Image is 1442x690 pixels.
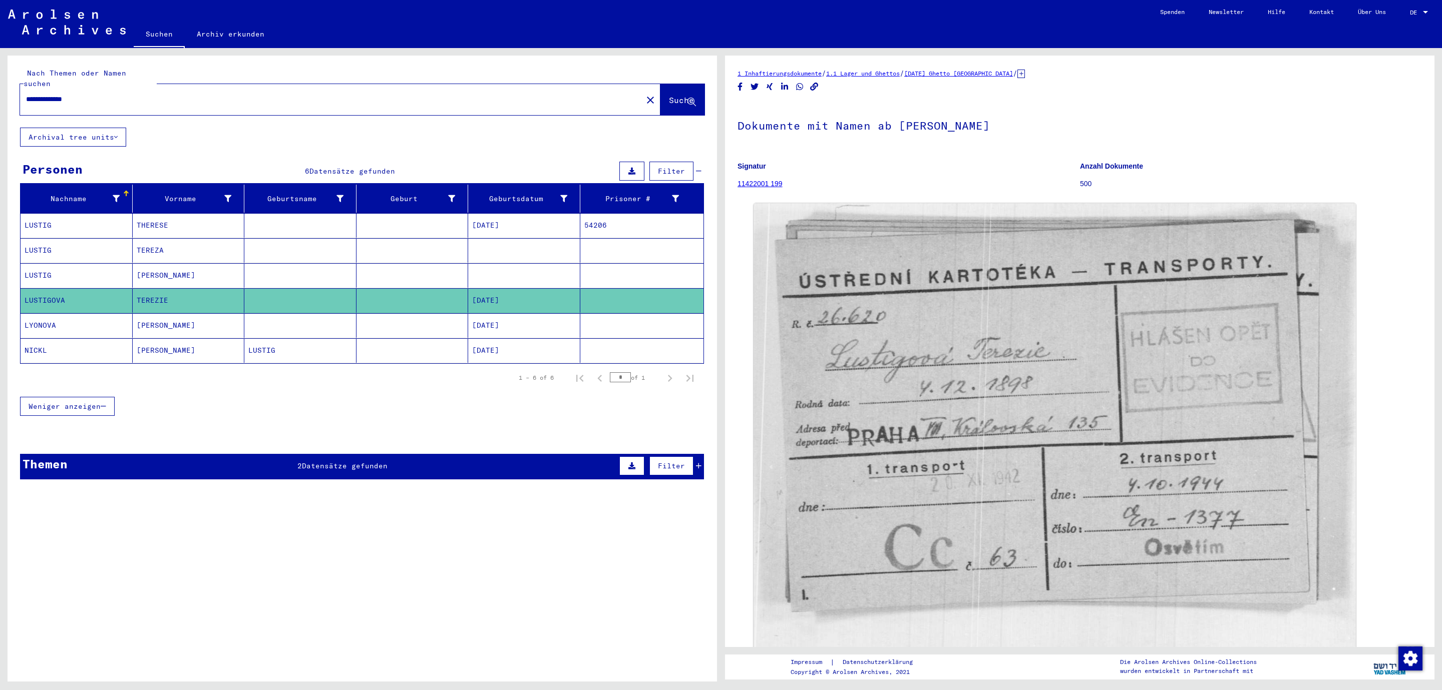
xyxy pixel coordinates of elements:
mat-cell: TEREZA [133,238,245,263]
button: Share on Facebook [735,81,746,93]
mat-header-cell: Geburt‏ [356,185,469,213]
mat-label: Nach Themen oder Namen suchen [24,69,126,88]
mat-header-cell: Prisoner # [580,185,704,213]
button: Suche [660,84,704,115]
span: 6 [305,167,309,176]
b: Signatur [738,162,766,170]
button: Share on Twitter [750,81,760,93]
mat-cell: THERESE [133,213,245,238]
mat-cell: LYONOVA [21,313,133,338]
p: Copyright © Arolsen Archives, 2021 [791,667,925,676]
div: Vorname [137,194,232,204]
a: Suchen [134,22,185,48]
a: Impressum [791,657,830,667]
mat-cell: LUSTIG [21,238,133,263]
span: 2 [297,461,302,470]
a: 11422001 199 [738,180,783,188]
button: Last page [680,368,700,388]
div: Prisoner # [584,194,679,204]
p: 500 [1080,179,1422,189]
img: Zustimmung ändern [1398,646,1422,670]
mat-cell: LUSTIG [244,338,356,363]
div: Prisoner # [584,191,692,207]
b: Anzahl Dokumente [1080,162,1143,170]
div: Geburt‏ [360,194,456,204]
div: Geburtsdatum [472,191,580,207]
p: wurden entwickelt in Partnerschaft mit [1120,666,1257,675]
span: Datensätze gefunden [302,461,388,470]
mat-cell: [DATE] [468,338,580,363]
button: Filter [649,162,693,181]
mat-icon: close [644,94,656,106]
div: Geburtsname [248,194,343,204]
mat-cell: [PERSON_NAME] [133,338,245,363]
button: Previous page [590,368,610,388]
div: | [791,657,925,667]
div: Geburtsdatum [472,194,567,204]
button: Copy link [809,81,820,93]
a: Archiv erkunden [185,22,276,46]
mat-header-cell: Geburtsname [244,185,356,213]
button: Share on WhatsApp [795,81,805,93]
p: Die Arolsen Archives Online-Collections [1120,657,1257,666]
span: / [900,69,904,78]
mat-cell: LUSTIGOVA [21,288,133,313]
button: Share on LinkedIn [780,81,790,93]
button: Archival tree units [20,128,126,147]
div: Zustimmung ändern [1398,646,1422,670]
div: Themen [23,455,68,473]
div: Nachname [25,194,120,204]
button: Next page [660,368,680,388]
mat-header-cell: Nachname [21,185,133,213]
div: 1 – 6 of 6 [519,373,554,382]
mat-cell: [PERSON_NAME] [133,313,245,338]
span: Filter [658,461,685,470]
div: Vorname [137,191,244,207]
mat-header-cell: Vorname [133,185,245,213]
mat-cell: [DATE] [468,213,580,238]
mat-header-cell: Geburtsdatum [468,185,580,213]
span: Filter [658,167,685,176]
img: yv_logo.png [1371,654,1409,679]
button: Weniger anzeigen [20,397,115,416]
span: / [1013,69,1017,78]
mat-cell: TEREZIE [133,288,245,313]
a: 1.1 Lager und Ghettos [826,70,900,77]
span: DE [1410,9,1421,16]
mat-cell: NICKL [21,338,133,363]
a: 1 Inhaftierungsdokumente [738,70,822,77]
button: First page [570,368,590,388]
div: Personen [23,160,83,178]
div: of 1 [610,373,660,382]
h1: Dokumente mit Namen ab [PERSON_NAME] [738,103,1422,147]
span: Suche [669,95,694,105]
span: Datensätze gefunden [309,167,395,176]
img: Arolsen_neg.svg [8,10,126,35]
button: Filter [649,456,693,475]
div: Geburtsname [248,191,356,207]
mat-cell: [PERSON_NAME] [133,263,245,288]
div: Geburt‏ [360,191,468,207]
div: Nachname [25,191,132,207]
mat-cell: [DATE] [468,313,580,338]
button: Clear [640,90,660,110]
mat-cell: 54206 [580,213,704,238]
span: / [822,69,826,78]
button: Share on Xing [765,81,775,93]
span: Weniger anzeigen [29,402,101,411]
mat-cell: [DATE] [468,288,580,313]
mat-cell: LUSTIG [21,213,133,238]
mat-cell: LUSTIG [21,263,133,288]
a: [DATE] Ghetto [GEOGRAPHIC_DATA] [904,70,1013,77]
a: Datenschutzerklärung [835,657,925,667]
